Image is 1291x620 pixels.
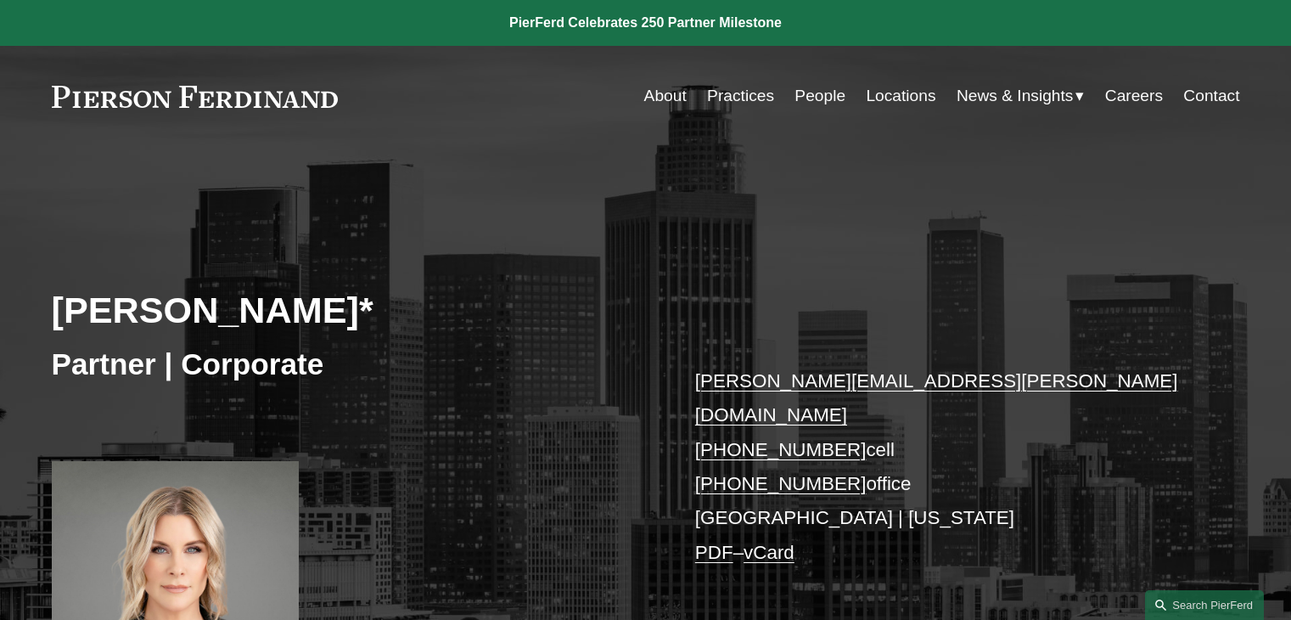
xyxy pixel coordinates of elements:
[695,370,1178,426] a: [PERSON_NAME][EMAIL_ADDRESS][PERSON_NAME][DOMAIN_NAME]
[1183,80,1239,112] a: Contact
[695,542,733,563] a: PDF
[52,288,646,332] h2: [PERSON_NAME]*
[744,542,794,563] a: vCard
[707,80,774,112] a: Practices
[695,473,867,494] a: [PHONE_NUMBER]
[957,80,1085,112] a: folder dropdown
[866,80,935,112] a: Locations
[695,364,1190,570] p: cell office [GEOGRAPHIC_DATA] | [US_STATE] –
[52,346,646,383] h3: Partner | Corporate
[794,80,845,112] a: People
[1145,590,1264,620] a: Search this site
[957,82,1074,111] span: News & Insights
[695,439,867,460] a: [PHONE_NUMBER]
[1105,80,1163,112] a: Careers
[644,80,687,112] a: About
